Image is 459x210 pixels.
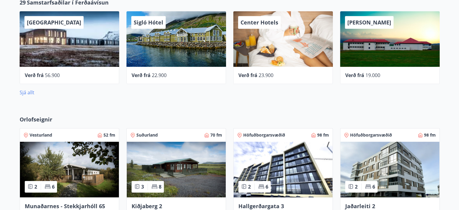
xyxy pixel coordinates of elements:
img: Paella dish [20,142,119,197]
span: Kiðjaberg 2 [132,202,162,210]
span: 2 [248,183,251,190]
span: 23.900 [259,72,273,79]
span: 52 fm [104,132,115,138]
img: Paella dish [234,142,333,197]
span: Höfuðborgarsvæðið [243,132,285,138]
span: [PERSON_NAME] [347,19,391,26]
span: Vesturland [30,132,52,138]
span: 22.900 [152,72,167,79]
span: 6 [266,183,268,190]
span: Orlofseignir [20,115,52,123]
span: Verð frá [345,72,364,79]
span: Sigló Hótel [134,19,163,26]
span: Center Hotels [241,19,278,26]
span: [GEOGRAPHIC_DATA] [27,19,81,26]
span: Höfuðborgarsvæðið [350,132,392,138]
span: 70 fm [210,132,222,138]
span: 6 [372,183,375,190]
span: 8 [159,183,161,190]
span: 6 [52,183,55,190]
span: 19.000 [365,72,380,79]
span: Jaðarleiti 2 [345,202,375,210]
span: Verð frá [25,72,44,79]
span: Hallgerðargata 3 [238,202,284,210]
span: 56.900 [45,72,60,79]
span: Suðurland [136,132,158,138]
span: 2 [355,183,358,190]
span: Verð frá [132,72,151,79]
span: 2 [34,183,37,190]
span: Munaðarnes - Stekkjarhóll 65 [25,202,105,210]
span: 3 [141,183,144,190]
span: Verð frá [238,72,257,79]
img: Paella dish [127,142,226,197]
span: 98 fm [317,132,329,138]
img: Paella dish [340,142,439,197]
span: 98 fm [424,132,436,138]
a: Sjá allt [20,89,34,96]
